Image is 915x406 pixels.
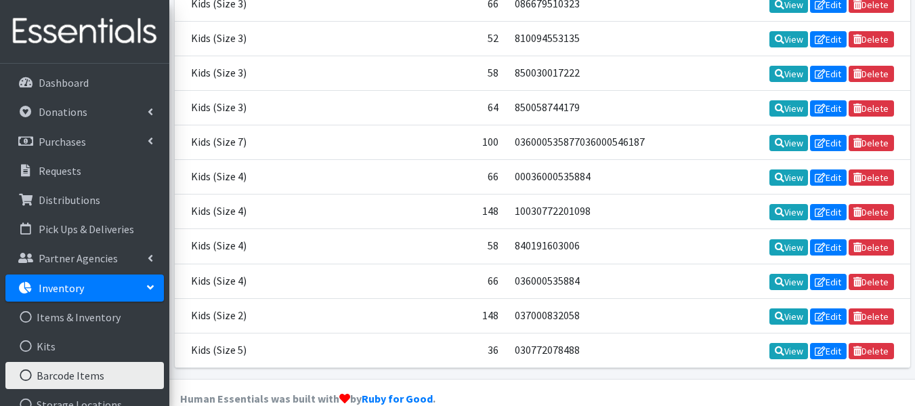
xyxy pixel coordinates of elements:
[5,98,164,125] a: Donations
[356,264,507,298] td: 66
[356,90,507,125] td: 64
[810,135,847,151] a: Edit
[849,343,894,359] a: Delete
[5,186,164,214] a: Distributions
[769,135,808,151] a: View
[356,298,507,333] td: 148
[39,281,84,295] p: Inventory
[849,274,894,290] a: Delete
[810,100,847,117] a: Edit
[39,222,134,236] p: Pick Ups & Deliveries
[849,239,894,256] a: Delete
[769,31,808,47] a: View
[39,193,100,207] p: Distributions
[769,308,808,325] a: View
[5,333,164,360] a: Kits
[356,56,507,90] td: 58
[175,160,356,195] td: Kids (Size 4)
[5,216,164,243] a: Pick Ups & Deliveries
[769,239,808,256] a: View
[769,169,808,186] a: View
[769,204,808,220] a: View
[39,105,87,119] p: Donations
[5,362,164,389] a: Barcode Items
[810,343,847,359] a: Edit
[849,169,894,186] a: Delete
[180,392,435,405] strong: Human Essentials was built with by .
[849,308,894,325] a: Delete
[507,298,706,333] td: 037000832058
[810,308,847,325] a: Edit
[810,31,847,47] a: Edit
[769,100,808,117] a: View
[810,66,847,82] a: Edit
[849,100,894,117] a: Delete
[175,298,356,333] td: Kids (Size 2)
[362,392,433,405] a: Ruby for Good
[356,125,507,160] td: 100
[5,275,164,302] a: Inventory
[356,333,507,367] td: 36
[5,9,164,54] img: HumanEssentials
[356,160,507,195] td: 66
[175,195,356,229] td: Kids (Size 4)
[356,21,507,56] td: 52
[507,21,706,56] td: 810094553135
[849,31,894,47] a: Delete
[507,229,706,264] td: 840191603006
[507,333,706,367] td: 030772078488
[5,304,164,331] a: Items & Inventory
[175,264,356,298] td: Kids (Size 4)
[5,245,164,272] a: Partner Agencies
[175,125,356,160] td: Kids (Size 7)
[39,135,86,148] p: Purchases
[810,239,847,256] a: Edit
[769,66,808,82] a: View
[769,274,808,290] a: View
[175,21,356,56] td: Kids (Size 3)
[810,204,847,220] a: Edit
[39,76,89,89] p: Dashboard
[507,125,706,160] td: 036000535877036000546187
[356,229,507,264] td: 58
[175,90,356,125] td: Kids (Size 3)
[849,135,894,151] a: Delete
[507,264,706,298] td: 036000535884
[507,160,706,195] td: 00036000535884
[810,274,847,290] a: Edit
[175,229,356,264] td: Kids (Size 4)
[356,195,507,229] td: 148
[507,56,706,90] td: 850030017222
[5,157,164,184] a: Requests
[769,343,808,359] a: View
[39,251,118,265] p: Partner Agencies
[810,169,847,186] a: Edit
[39,164,81,178] p: Requests
[175,56,356,90] td: Kids (Size 3)
[507,90,706,125] td: 850058744179
[849,66,894,82] a: Delete
[5,69,164,96] a: Dashboard
[507,195,706,229] td: 10030772201098
[849,204,894,220] a: Delete
[175,333,356,367] td: Kids (Size 5)
[5,128,164,155] a: Purchases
